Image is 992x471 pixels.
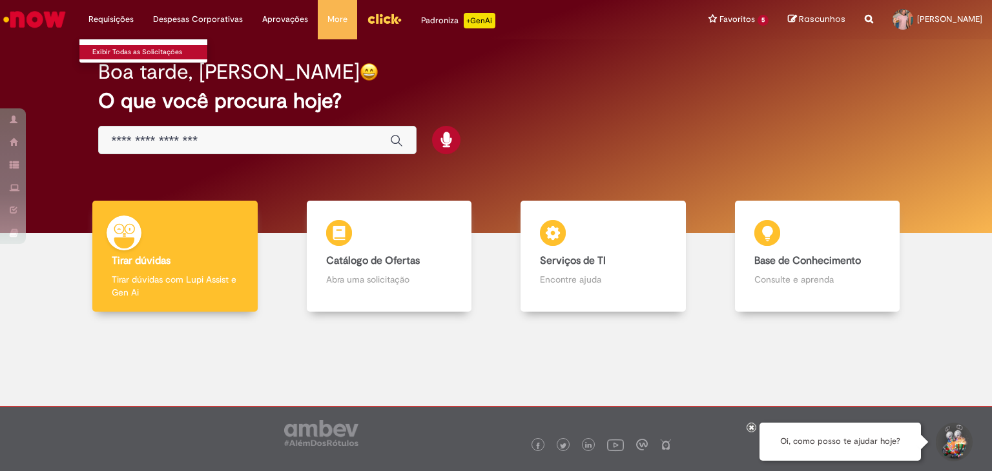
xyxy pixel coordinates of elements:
[496,201,710,312] a: Serviços de TI Encontre ajuda
[540,273,666,286] p: Encontre ajuda
[262,13,308,26] span: Aprovações
[68,201,282,312] a: Tirar dúvidas Tirar dúvidas com Lupi Assist e Gen Ai
[660,439,672,450] img: logo_footer_naosei.png
[98,90,894,112] h2: O que você procura hoje?
[367,9,402,28] img: click_logo_yellow_360x200.png
[1,6,68,32] img: ServiceNow
[98,61,360,83] h2: Boa tarde, [PERSON_NAME]
[754,273,881,286] p: Consulte e aprenda
[360,63,378,81] img: happy-face.png
[153,13,243,26] span: Despesas Corporativas
[112,254,170,267] b: Tirar dúvidas
[79,45,222,59] a: Exibir Todas as Solicitações
[112,273,238,299] p: Tirar dúvidas com Lupi Assist e Gen Ai
[754,254,861,267] b: Base de Conhecimento
[284,420,358,446] img: logo_footer_ambev_rotulo_gray.png
[535,443,541,449] img: logo_footer_facebook.png
[759,423,921,461] div: Oi, como posso te ajudar hoje?
[636,439,648,450] img: logo_footer_workplace.png
[934,423,973,461] button: Iniciar Conversa de Suporte
[79,39,208,63] ul: Requisições
[464,13,495,28] p: +GenAi
[540,254,606,267] b: Serviços de TI
[421,13,495,28] div: Padroniza
[282,201,497,312] a: Catálogo de Ofertas Abra uma solicitação
[917,14,982,25] span: [PERSON_NAME]
[326,254,420,267] b: Catálogo de Ofertas
[326,273,453,286] p: Abra uma solicitação
[607,436,624,453] img: logo_footer_youtube.png
[799,13,845,25] span: Rascunhos
[88,13,134,26] span: Requisições
[719,13,755,26] span: Favoritos
[560,443,566,449] img: logo_footer_twitter.png
[758,15,769,26] span: 5
[788,14,845,26] a: Rascunhos
[710,201,925,312] a: Base de Conhecimento Consulte e aprenda
[327,13,347,26] span: More
[585,442,592,450] img: logo_footer_linkedin.png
